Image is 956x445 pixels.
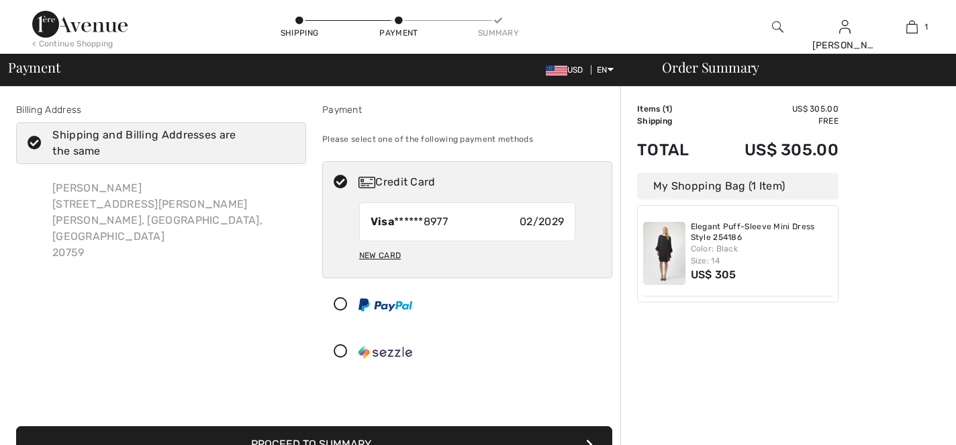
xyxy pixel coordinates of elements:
[637,173,839,200] div: My Shopping Bag (1 Item)
[637,115,709,127] td: Shipping
[772,19,783,35] img: search the website
[924,21,928,33] span: 1
[691,243,833,267] div: Color: Black Size: 14
[637,127,709,173] td: Total
[322,103,612,117] div: Payment
[16,103,306,117] div: Billing Address
[358,298,412,311] img: PayPal
[906,19,918,35] img: My Bag
[597,65,614,75] span: EN
[709,127,839,173] td: US$ 305.00
[32,38,113,50] div: < Continue Shopping
[32,11,128,38] img: 1ère Avenue
[665,104,669,114] span: 1
[879,19,945,35] a: 1
[691,268,736,281] span: US$ 305
[546,65,567,76] img: US Dollar
[52,127,286,159] div: Shipping and Billing Addresses are the same
[379,27,419,39] div: Payment
[637,103,709,115] td: Items ( )
[478,27,518,39] div: Summary
[643,222,685,285] img: Elegant Puff-Sleeve Mini Dress Style 254186
[691,222,833,243] a: Elegant Puff-Sleeve Mini Dress Style 254186
[322,122,612,156] div: Please select one of the following payment methods
[358,177,375,188] img: Credit Card
[839,20,851,33] a: Sign In
[371,215,394,228] strong: Visa
[709,115,839,127] td: Free
[646,60,948,74] div: Order Summary
[42,169,306,272] div: [PERSON_NAME] [STREET_ADDRESS][PERSON_NAME] [PERSON_NAME], [GEOGRAPHIC_DATA], [GEOGRAPHIC_DATA] 2...
[279,27,320,39] div: Shipping
[546,65,589,75] span: USD
[359,244,401,267] div: New Card
[358,174,603,190] div: Credit Card
[8,60,60,74] span: Payment
[709,103,839,115] td: US$ 305.00
[358,346,412,359] img: Sezzle
[839,19,851,35] img: My Info
[520,214,564,230] span: 02/2029
[812,38,878,52] div: [PERSON_NAME]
